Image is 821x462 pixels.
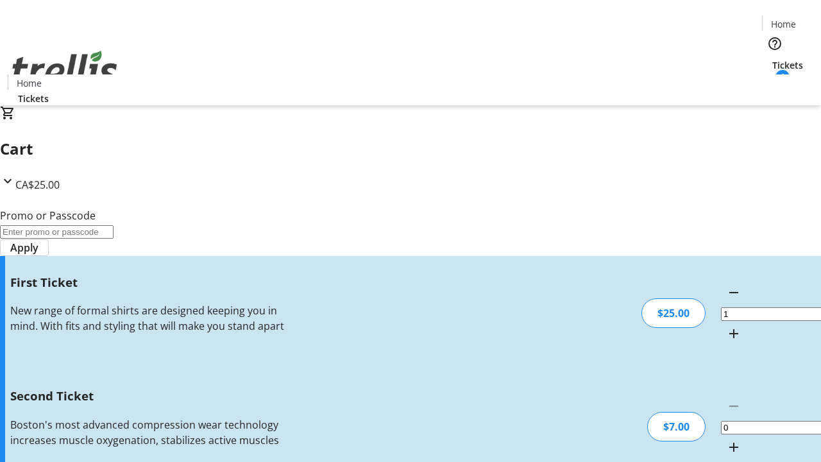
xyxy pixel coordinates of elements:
[763,17,804,31] a: Home
[762,58,813,72] a: Tickets
[762,31,788,56] button: Help
[641,298,706,328] div: $25.00
[17,76,42,90] span: Home
[8,92,59,105] a: Tickets
[18,92,49,105] span: Tickets
[10,387,291,405] h3: Second Ticket
[10,240,38,255] span: Apply
[8,37,122,101] img: Orient E2E Organization V75oTWDSa6's Logo
[10,417,291,448] div: Boston's most advanced compression wear technology increases muscle oxygenation, stabilizes activ...
[721,321,747,346] button: Increment by one
[762,72,788,98] button: Cart
[771,17,796,31] span: Home
[721,280,747,305] button: Decrement by one
[772,58,803,72] span: Tickets
[647,412,706,441] div: $7.00
[15,178,60,192] span: CA$25.00
[10,273,291,291] h3: First Ticket
[8,76,49,90] a: Home
[10,303,291,334] div: New range of formal shirts are designed keeping you in mind. With fits and styling that will make...
[721,434,747,460] button: Increment by one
